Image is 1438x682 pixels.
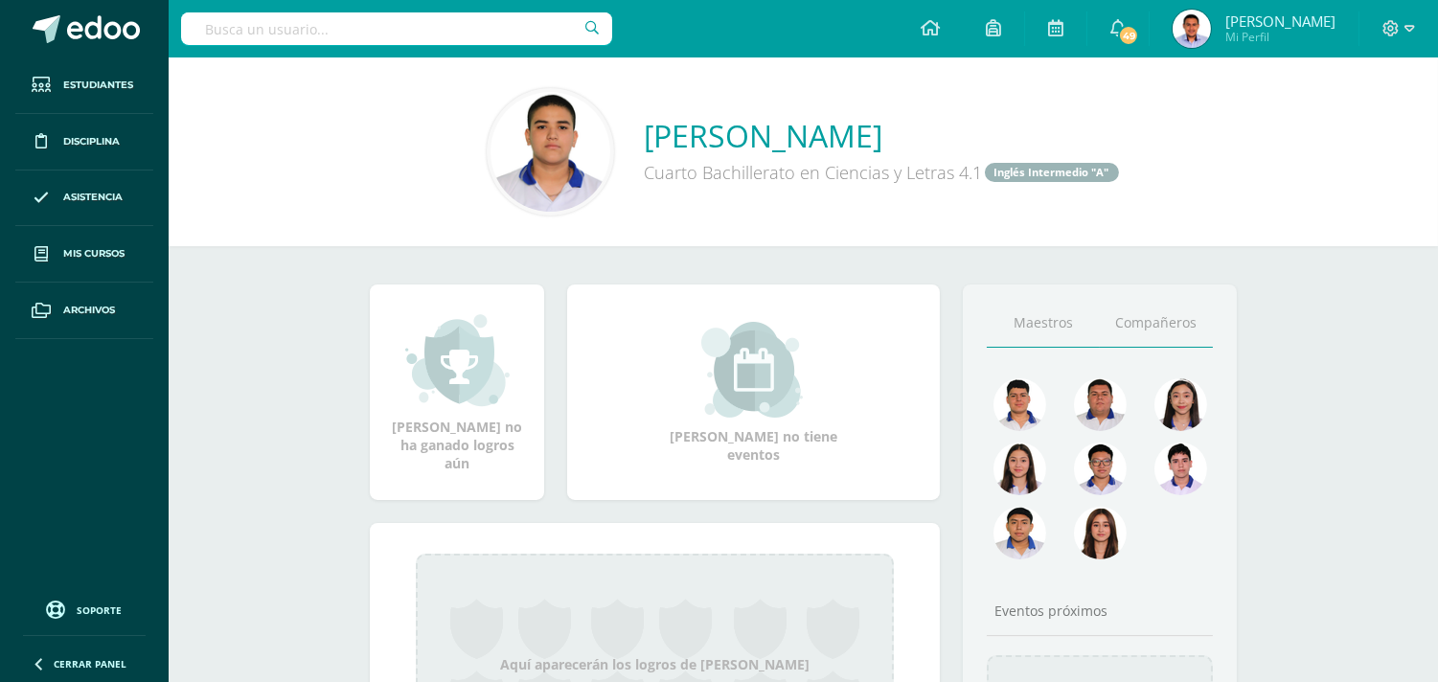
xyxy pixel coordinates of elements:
span: Disciplina [63,134,120,149]
img: 0bb99e0ce4d6ede8e8cf550ab291846a.png [1154,443,1207,495]
a: Mis cursos [15,226,153,283]
a: Inglés Intermedio "A" [985,163,1119,181]
span: Cerrar panel [54,657,126,671]
a: Archivos [15,283,153,339]
a: Maestros [987,299,1100,348]
span: Asistencia [63,190,123,205]
a: Disciplina [15,114,153,170]
input: Busca un usuario... [181,12,612,45]
img: 2d8f455577be0fcee5be4a940159e37d.png [1154,378,1207,431]
img: b9a24c708ccb019f6550f831701d3e73.png [1074,378,1127,431]
img: event_small.png [701,322,806,418]
span: Soporte [78,603,123,617]
div: Eventos próximos [987,602,1213,620]
a: Estudiantes [15,57,153,114]
img: achievement_small.png [405,312,510,408]
span: [PERSON_NAME] [1225,11,1335,31]
span: 49 [1118,25,1139,46]
a: Asistencia [15,170,153,227]
span: Mis cursos [63,246,125,261]
img: dc23c0b25a3804352e31e45e5aa706a9.png [1074,507,1127,559]
a: Compañeros [1100,299,1213,348]
img: 2a7395630ea0f47070f1087e114b24c9.png [993,443,1046,495]
div: [PERSON_NAME] no ha ganado logros aún [389,312,525,472]
span: Estudiantes [63,78,133,93]
img: 494b672f3029ac2c0b1f0b3ea8255cc2.png [993,378,1046,431]
span: Archivos [63,303,115,318]
img: 34e188add089e306af40358e01a0bb02.png [1074,443,1127,495]
a: [PERSON_NAME] [645,115,1121,156]
span: Mi Perfil [1225,29,1335,45]
img: 343b5e74b238c2837fcb08df858f611c.png [491,92,610,212]
div: Cuarto Bachillerato en Ciencias y Letras 4.1 [645,156,1121,188]
img: 0afd930b72687d6d710b5fbd23a9c055.png [993,507,1046,559]
div: [PERSON_NAME] no tiene eventos [658,322,850,464]
img: b348a37d6ac1e07ade2a89e680b9c67f.png [1173,10,1211,48]
a: Soporte [23,596,146,622]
